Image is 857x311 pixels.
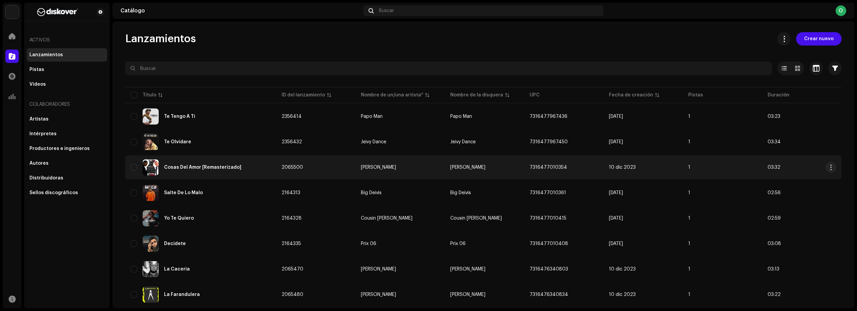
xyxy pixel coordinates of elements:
[29,190,78,196] div: Sellos discográficos
[282,114,302,119] span: 2356414
[29,161,49,166] div: Autores
[282,216,302,221] span: 2164328
[768,190,781,195] span: 02:56
[450,140,476,144] span: Jeivy Dance
[768,140,781,144] span: 03:34
[530,190,566,195] span: 7316477010361
[27,186,107,200] re-m-nav-item: Sellos discográficos
[379,8,394,13] span: Buscar
[282,292,303,297] span: 2065480
[27,96,107,112] re-a-nav-header: Colaboradores
[27,171,107,185] re-m-nav-item: Distribuidoras
[450,216,502,221] span: Cousin Florez
[768,267,779,271] span: 03:13
[609,216,623,221] span: 28 feb 2024
[282,267,303,271] span: 2065470
[361,292,396,297] div: [PERSON_NAME]
[125,62,772,75] input: Buscar
[768,292,781,297] span: 03:22
[361,241,439,246] span: Prix 06
[609,267,636,271] span: 10 dic 2023
[27,157,107,170] re-m-nav-item: Autores
[164,140,191,144] div: Te Olvidare
[27,112,107,126] re-m-nav-item: Artistas
[282,92,325,98] div: ID del lanzamiento
[804,32,834,46] span: Crear nuevo
[29,67,44,72] div: Pistas
[27,78,107,91] re-m-nav-item: Videos
[530,165,567,170] span: 7316477010354
[450,92,503,98] div: Nombre de la disquera
[164,114,195,119] div: Te Tengo A Ti
[5,5,19,19] img: 297a105e-aa6c-4183-9ff4-27133c00f2e2
[361,241,376,246] div: Prix 06
[609,140,623,144] span: 11 jun 2024
[361,165,396,170] div: [PERSON_NAME]
[609,114,623,119] span: 11 jun 2024
[164,267,190,271] div: La Caceria
[143,236,159,252] img: f1aaa5d0-bcec-4946-8e1a-c64377a1f397
[450,292,485,297] span: Dj Jumanji
[361,216,439,221] span: Cousin Florez
[27,127,107,141] re-m-nav-item: Intérpretes
[450,190,471,195] span: Big Deivis
[530,140,568,144] span: 7316477967450
[361,140,439,144] span: Jeivy Dance
[143,185,159,201] img: 1f61fb20-97b3-4480-88c1-f433a5ef2921
[361,267,396,271] div: [PERSON_NAME]
[688,140,690,144] span: 1
[143,108,159,125] img: 321e9db8-631a-46c0-8586-7f612b99cdb6
[768,165,780,170] span: 03:32
[29,131,57,137] div: Intérpretes
[836,5,846,16] div: O
[688,165,690,170] span: 1
[688,190,690,195] span: 1
[125,32,196,46] span: Lanzamientos
[450,267,485,271] span: Leo Fenix
[768,216,781,221] span: 02:59
[688,216,690,221] span: 1
[29,146,90,151] div: Productores e ingenieros
[609,190,623,195] span: 28 feb 2024
[164,292,200,297] div: La Farandulera
[688,267,690,271] span: 1
[121,8,361,13] div: Catálogo
[164,165,241,170] div: Cosas Del Amor [Remasterizado]
[530,216,566,221] span: 7316477010415
[609,92,653,98] div: Fecha de creación
[361,292,439,297] span: Dj Jumanji
[282,190,300,195] span: 2164313
[450,241,466,246] span: Prix 06
[27,48,107,62] re-m-nav-item: Lanzamientos
[282,165,303,170] span: 2065500
[29,82,46,87] div: Videos
[688,114,690,119] span: 1
[450,165,485,170] span: Yanky La Mente
[164,190,203,195] div: Salte De Lo Malo
[27,142,107,155] re-m-nav-item: Productores e ingenieros
[164,216,194,221] div: Yo Te Quiero
[361,165,439,170] span: Yanky La Mente
[282,241,301,246] span: 2164335
[143,134,159,150] img: affb23d1-4a7e-4c6d-8b65-03bce7f3cafb
[530,241,568,246] span: 7316477010408
[688,292,690,297] span: 1
[27,32,107,48] re-a-nav-header: Activos
[361,92,423,98] div: Nombre de un/una artista*
[164,241,186,246] div: Decidete
[29,116,49,122] div: Artistas
[29,175,63,181] div: Distribuidoras
[530,267,568,271] span: 7316476340803
[143,287,159,303] img: 699d3e25-5e6a-4179-b618-5ec08205f932
[143,261,159,277] img: f7160a29-e33f-4214-a0f0-7c77cb6b21aa
[361,114,439,119] span: Papo Man
[688,241,690,246] span: 1
[282,140,302,144] span: 2356432
[143,159,159,175] img: 82228ba8-abe3-4149-bd64-1a48575a6e3c
[530,292,568,297] span: 7316476340834
[450,114,472,119] span: Papo Man
[361,216,412,221] div: Cousin [PERSON_NAME]
[143,210,159,226] img: 726d21df-9439-4790-ae0d-0d0d50179797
